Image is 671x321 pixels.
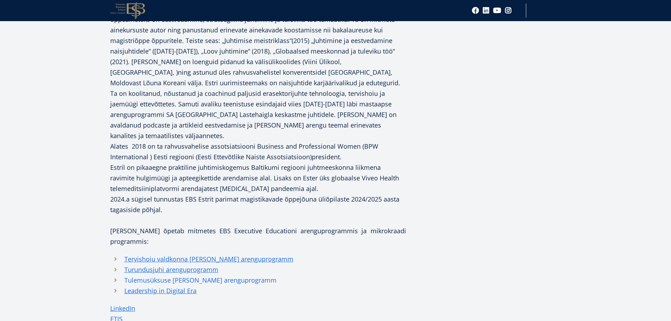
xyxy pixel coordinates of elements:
[110,88,406,141] p: Ta on koolitanud, nõustanud ja coachinud paljusid erasektorijuhte tehnoloogia, tervishoiu ja jaem...
[110,141,406,162] p: Alates 2018 on ta rahvusvahelise assotsiatsiooni Business and Professional Women (BPW Internation...
[472,7,479,14] a: Facebook
[110,162,406,226] p: Estril on pikaaegne praktiline juhtimiskogemus Baltikumi regiooni juhtmeeskonna liikmena ravimite...
[124,264,218,275] a: Turundusjuhi arenguprogramm
[493,7,501,14] a: Youtube
[124,285,197,296] a: Leadership in Digital Era
[110,303,135,314] a: LinkedIn
[505,7,512,14] a: Instagram
[483,7,490,14] a: Linkedin
[124,254,293,264] a: Tervishoiu valdkonna [PERSON_NAME] arenguprogramm
[124,275,277,285] a: Tulemusüksuse [PERSON_NAME] arenguprogramm
[110,226,406,247] h4: [PERSON_NAME] õpetab mitmetes EBS Executive Educationi arenguprogrammis ja mikrokraadi programmis:
[110,4,406,88] p: Ester on Estonian Business School-i (EBS) õppejõud ja juhtimisvaldkonna ekspert. Tema õppeainetek...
